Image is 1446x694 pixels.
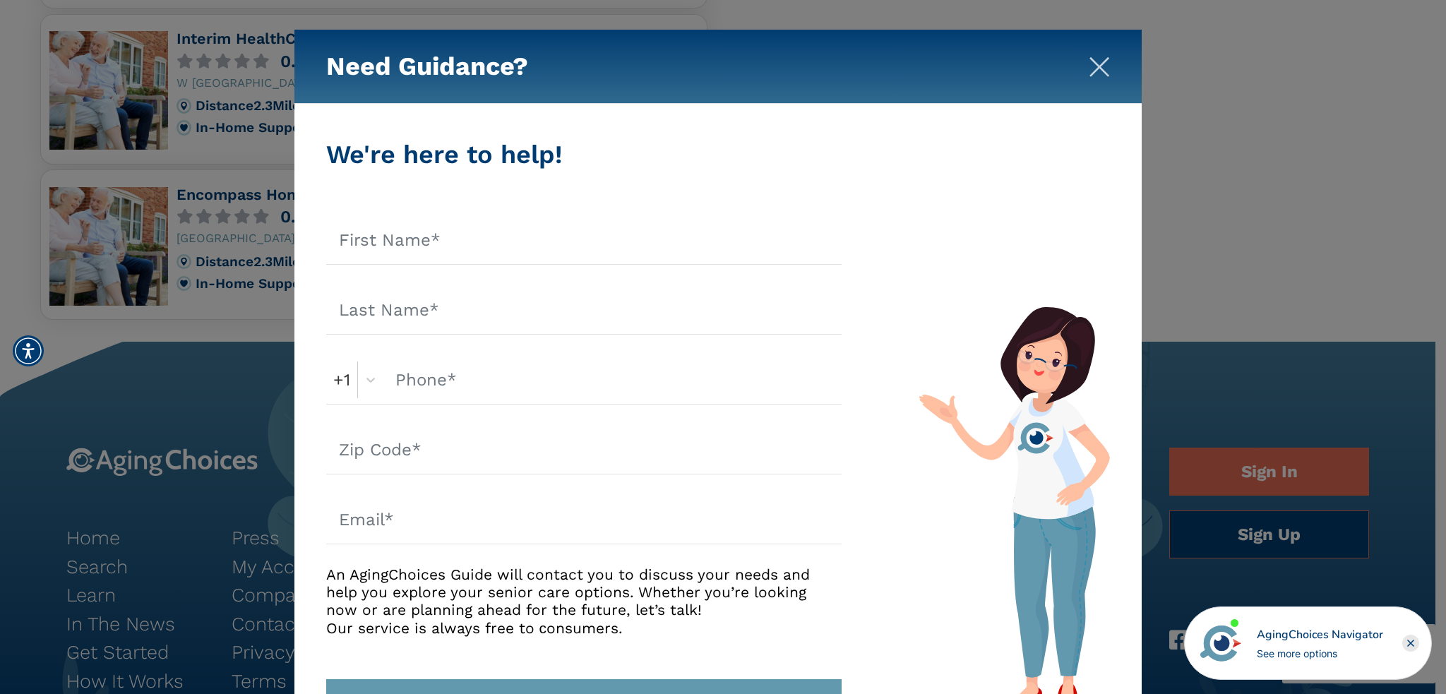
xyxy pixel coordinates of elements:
[326,286,842,335] input: Last Name*
[1257,626,1383,643] div: AgingChoices Navigator
[326,566,842,637] div: An AgingChoices Guide will contact you to discuss your needs and help you explore your senior car...
[1089,56,1110,78] img: modal-close.svg
[1197,619,1245,667] img: avatar
[383,356,842,405] input: Phone*
[326,496,842,544] input: Email*
[326,30,528,104] h5: Need Guidance?
[1089,52,1110,73] button: Close
[1257,646,1383,661] div: See more options
[326,136,842,174] div: We're here to help!
[13,335,44,366] div: Accessibility Menu
[326,426,842,474] input: Zip Code*
[1402,635,1419,652] div: Close
[326,216,842,265] input: First Name*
